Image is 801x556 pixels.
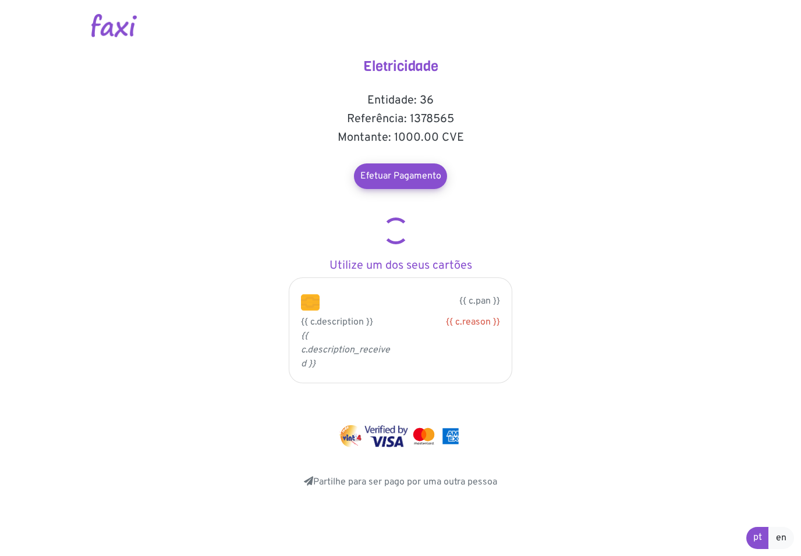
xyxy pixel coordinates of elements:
a: en [768,527,794,549]
h5: Entidade: 36 [284,94,517,108]
img: visa [364,425,408,447]
h5: Referência: 1378565 [284,112,517,126]
a: Partilhe para ser pago por uma outra pessoa [304,476,497,488]
img: vinti4 [339,425,363,447]
a: Efetuar Pagamento [354,163,447,189]
i: {{ c.description_received }} [301,330,390,370]
img: chip.png [301,294,320,311]
div: {{ c.reason }} [409,315,500,329]
h4: Eletricidade [284,58,517,75]
a: pt [746,527,769,549]
p: {{ c.pan }} [337,294,500,308]
span: {{ c.description }} [301,316,373,328]
h5: Utilize um dos seus cartões [284,259,517,273]
h5: Montante: 1000.00 CVE [284,131,517,145]
img: mastercard [440,425,462,447]
img: mastercard [410,425,437,447]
